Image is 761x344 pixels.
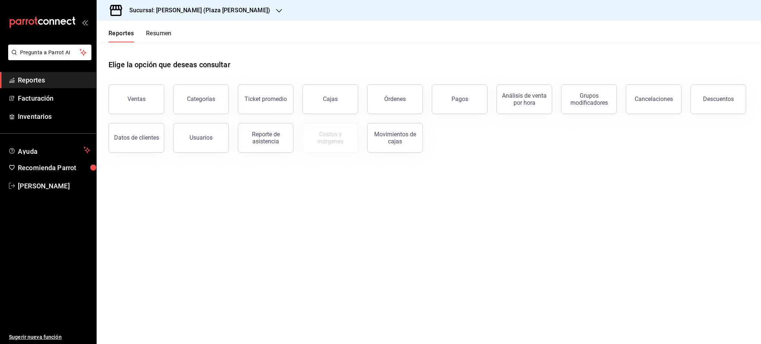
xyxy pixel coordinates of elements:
[384,95,406,103] div: Órdenes
[451,95,468,103] div: Pagos
[501,92,547,106] div: Análisis de venta por hora
[18,111,90,121] span: Inventarios
[18,163,90,173] span: Recomienda Parrot
[245,95,287,103] div: Ticket promedio
[238,123,294,153] button: Reporte de asistencia
[173,84,229,114] button: Categorías
[367,123,423,153] button: Movimientos de cajas
[127,95,146,103] div: Ventas
[307,131,353,145] div: Costos y márgenes
[173,123,229,153] button: Usuarios
[109,30,172,42] div: navigation tabs
[123,6,270,15] h3: Sucursal: [PERSON_NAME] (Plaza [PERSON_NAME])
[8,45,91,60] button: Pregunta a Parrot AI
[703,95,734,103] div: Descuentos
[432,84,488,114] button: Pagos
[114,134,159,141] div: Datos de clientes
[367,84,423,114] button: Órdenes
[372,131,418,145] div: Movimientos de cajas
[302,123,358,153] button: Contrata inventarios para ver este reporte
[190,134,213,141] div: Usuarios
[187,95,215,103] div: Categorías
[561,84,617,114] button: Grupos modificadores
[109,84,164,114] button: Ventas
[566,92,612,106] div: Grupos modificadores
[496,84,552,114] button: Análisis de venta por hora
[18,75,90,85] span: Reportes
[5,54,91,62] a: Pregunta a Parrot AI
[18,93,90,103] span: Facturación
[109,59,230,70] h1: Elige la opción que deseas consultar
[82,19,88,25] button: open_drawer_menu
[18,146,81,155] span: Ayuda
[146,30,172,42] button: Resumen
[238,84,294,114] button: Ticket promedio
[20,49,80,56] span: Pregunta a Parrot AI
[18,181,90,191] span: [PERSON_NAME]
[9,333,90,341] span: Sugerir nueva función
[323,95,338,104] div: Cajas
[626,84,681,114] button: Cancelaciones
[109,123,164,153] button: Datos de clientes
[243,131,289,145] div: Reporte de asistencia
[690,84,746,114] button: Descuentos
[302,84,358,114] a: Cajas
[635,95,673,103] div: Cancelaciones
[109,30,134,42] button: Reportes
